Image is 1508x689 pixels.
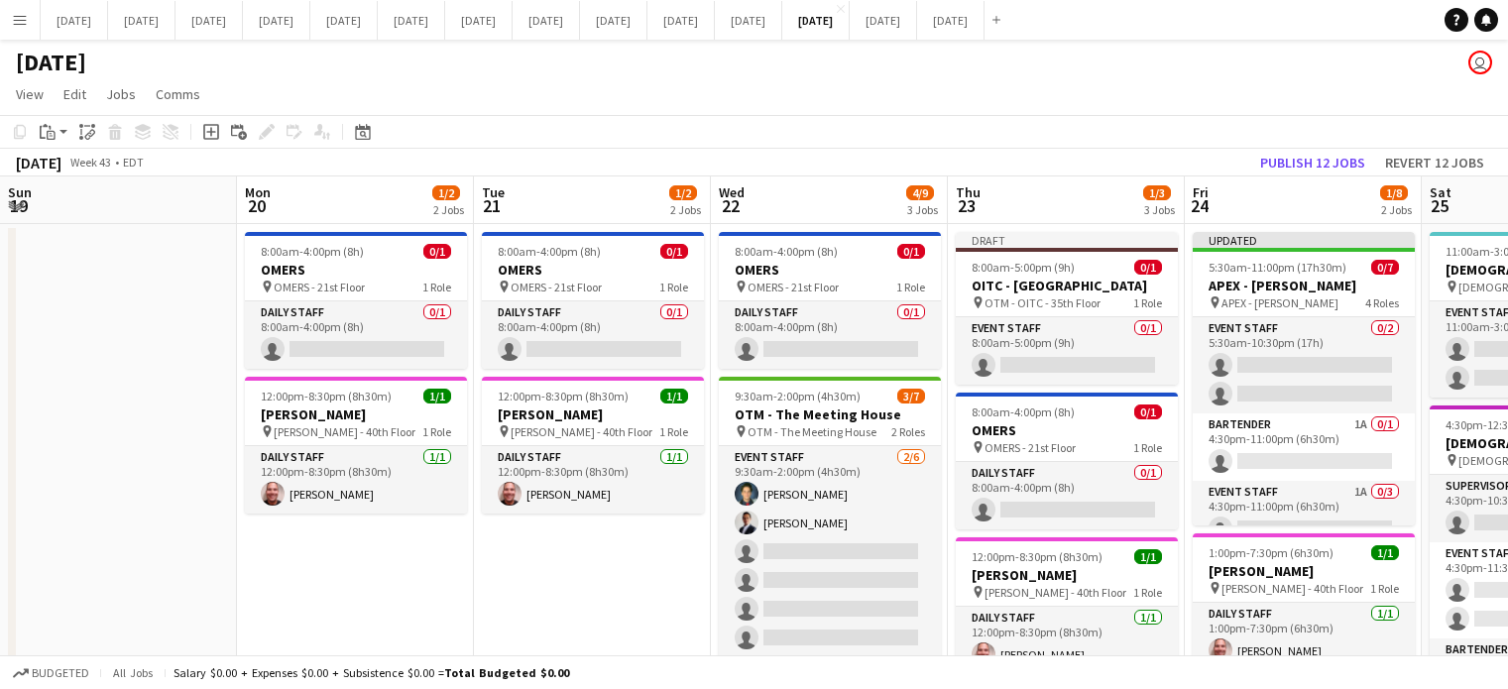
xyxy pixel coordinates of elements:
[1252,150,1373,175] button: Publish 12 jobs
[16,85,44,103] span: View
[1221,581,1363,596] span: [PERSON_NAME] - 40th Floor
[1209,260,1346,275] span: 5:30am-11:00pm (17h30m)
[32,666,89,680] span: Budgeted
[41,1,108,40] button: [DATE]
[1193,183,1209,201] span: Fri
[65,155,115,170] span: Week 43
[1193,232,1415,248] div: Updated
[245,232,467,369] app-job-card: 8:00am-4:00pm (8h)0/1OMERS OMERS - 21st Floor1 RoleDaily Staff0/18:00am-4:00pm (8h)
[956,232,1178,385] app-job-card: Draft8:00am-5:00pm (9h)0/1OITC - [GEOGRAPHIC_DATA] OTM - OITC - 35th Floor1 RoleEvent Staff0/18:0...
[423,389,451,403] span: 1/1
[261,244,364,259] span: 8:00am-4:00pm (8h)
[748,280,839,294] span: OMERS - 21st Floor
[897,244,925,259] span: 0/1
[242,194,271,217] span: 20
[1365,295,1399,310] span: 4 Roles
[310,1,378,40] button: [DATE]
[148,81,208,107] a: Comms
[1134,549,1162,564] span: 1/1
[498,389,629,403] span: 12:00pm-8:30pm (8h30m)
[1193,317,1415,413] app-card-role: Event Staff0/25:30am-10:30pm (17h)
[1193,481,1415,606] app-card-role: Event Staff1A0/34:30pm-11:00pm (6h30m)
[109,665,157,680] span: All jobs
[5,194,32,217] span: 19
[1144,202,1175,217] div: 3 Jobs
[433,202,464,217] div: 2 Jobs
[482,405,704,423] h3: [PERSON_NAME]
[917,1,985,40] button: [DATE]
[1381,202,1412,217] div: 2 Jobs
[1193,603,1415,670] app-card-role: Daily Staff1/11:00pm-7:30pm (6h30m)[PERSON_NAME]
[245,261,467,279] h3: OMERS
[956,607,1178,674] app-card-role: Daily Staff1/112:00pm-8:30pm (8h30m)[PERSON_NAME]
[432,185,460,200] span: 1/2
[1193,533,1415,670] app-job-card: 1:00pm-7:30pm (6h30m)1/1[PERSON_NAME] [PERSON_NAME] - 40th Floor1 RoleDaily Staff1/11:00pm-7:30pm...
[956,537,1178,674] div: 12:00pm-8:30pm (8h30m)1/1[PERSON_NAME] [PERSON_NAME] - 40th Floor1 RoleDaily Staff1/112:00pm-8:30...
[850,1,917,40] button: [DATE]
[907,202,938,217] div: 3 Jobs
[482,261,704,279] h3: OMERS
[719,232,941,369] app-job-card: 8:00am-4:00pm (8h)0/1OMERS OMERS - 21st Floor1 RoleDaily Staff0/18:00am-4:00pm (8h)
[274,424,415,439] span: [PERSON_NAME] - 40th Floor
[719,301,941,369] app-card-role: Daily Staff0/18:00am-4:00pm (8h)
[445,1,513,40] button: [DATE]
[1380,185,1408,200] span: 1/8
[378,1,445,40] button: [DATE]
[956,421,1178,439] h3: OMERS
[422,424,451,439] span: 1 Role
[896,280,925,294] span: 1 Role
[956,232,1178,248] div: Draft
[1468,51,1492,74] app-user-avatar: Jolanta Rokowski
[670,202,701,217] div: 2 Jobs
[1193,413,1415,481] app-card-role: Bartender1A0/14:30pm-11:00pm (6h30m)
[953,194,981,217] span: 23
[16,153,61,172] div: [DATE]
[444,665,569,680] span: Total Budgeted $0.00
[1193,232,1415,525] app-job-card: Updated5:30am-11:00pm (17h30m)0/7APEX - [PERSON_NAME] APEX - [PERSON_NAME]4 RolesEvent Staff0/25:...
[513,1,580,40] button: [DATE]
[735,244,838,259] span: 8:00am-4:00pm (8h)
[956,462,1178,529] app-card-role: Daily Staff0/18:00am-4:00pm (8h)
[660,389,688,403] span: 1/1
[719,261,941,279] h3: OMERS
[16,48,86,77] h1: [DATE]
[719,377,941,670] app-job-card: 9:30am-2:00pm (4h30m)3/7OTM - The Meeting House OTM - The Meeting House2 RolesEvent Staff2/69:30a...
[8,183,32,201] span: Sun
[956,393,1178,529] app-job-card: 8:00am-4:00pm (8h)0/1OMERS OMERS - 21st Floor1 RoleDaily Staff0/18:00am-4:00pm (8h)
[972,549,1102,564] span: 12:00pm-8:30pm (8h30m)
[647,1,715,40] button: [DATE]
[897,389,925,403] span: 3/7
[1193,277,1415,294] h3: APEX - [PERSON_NAME]
[1190,194,1209,217] span: 24
[1371,260,1399,275] span: 0/7
[479,194,505,217] span: 21
[891,424,925,439] span: 2 Roles
[106,85,136,103] span: Jobs
[669,185,697,200] span: 1/2
[972,260,1075,275] span: 8:00am-5:00pm (9h)
[243,1,310,40] button: [DATE]
[482,301,704,369] app-card-role: Daily Staff0/18:00am-4:00pm (8h)
[245,405,467,423] h3: [PERSON_NAME]
[10,662,92,684] button: Budgeted
[56,81,94,107] a: Edit
[422,280,451,294] span: 1 Role
[1427,194,1451,217] span: 25
[782,1,850,40] button: [DATE]
[985,440,1076,455] span: OMERS - 21st Floor
[482,183,505,201] span: Tue
[1221,295,1338,310] span: APEX - [PERSON_NAME]
[1143,185,1171,200] span: 1/3
[1133,585,1162,600] span: 1 Role
[580,1,647,40] button: [DATE]
[108,1,175,40] button: [DATE]
[956,277,1178,294] h3: OITC - [GEOGRAPHIC_DATA]
[63,85,86,103] span: Edit
[261,389,392,403] span: 12:00pm-8:30pm (8h30m)
[482,377,704,514] app-job-card: 12:00pm-8:30pm (8h30m)1/1[PERSON_NAME] [PERSON_NAME] - 40th Floor1 RoleDaily Staff1/112:00pm-8:30...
